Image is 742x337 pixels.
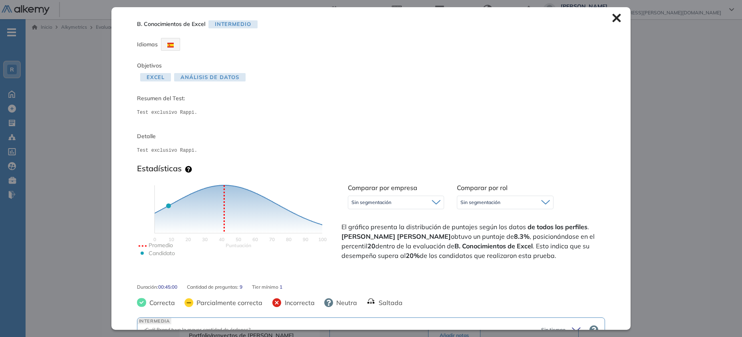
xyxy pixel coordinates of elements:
text: 20 [185,236,191,242]
strong: [PERSON_NAME] [341,232,395,240]
span: Incorrecta [282,298,315,307]
span: Resumen del Test: [137,94,605,103]
pre: Test exclusivo Rappi. [137,109,605,116]
strong: 8.3% [514,232,530,240]
span: Sin segmentación [460,199,500,206]
strong: B. Conocimientos de Excel [454,242,533,250]
text: 50 [236,236,241,242]
text: Candidato [149,250,175,257]
text: 100 [318,236,326,242]
pre: Test exclusivo Rappi. [137,147,605,154]
text: 70 [269,236,275,242]
strong: 20 [367,242,375,250]
span: Duración : [137,283,158,291]
text: 80 [286,236,292,242]
span: Sin tiempo [541,326,565,333]
span: Objetivos [137,62,162,69]
span: Saltada [375,298,403,307]
span: Neutra [333,298,357,307]
span: Idiomas [137,41,158,48]
text: 90 [303,236,308,242]
span: Comparar por empresa [348,184,417,192]
span: Detalle [137,132,605,141]
text: 0 [153,236,156,242]
text: Scores [226,242,251,248]
text: 30 [202,236,208,242]
span: Parcialmente correcta [193,298,262,307]
text: 10 [169,236,174,242]
span: B. Conocimientos de Excel [137,20,205,28]
span: El gráfico presenta la distribución de puntajes según los datos . obtuvo un puntaje de , posicion... [341,222,604,260]
span: INTERMEDIA [137,318,172,324]
span: Análisis de datos [174,73,246,81]
text: 60 [252,236,258,242]
strong: de todos los perfiles [528,223,587,231]
h3: Estadísticas [137,164,182,173]
span: Sin segmentación [351,199,391,206]
strong: 20% [406,252,420,260]
strong: [PERSON_NAME] [397,232,451,240]
span: ¿Cuál Brand tuvo la mayor cantidad de órdenes? [144,327,250,333]
span: Comparar por rol [457,184,508,192]
span: Excel [140,73,171,81]
text: 40 [219,236,224,242]
text: Promedio [149,242,173,249]
img: ESP [167,43,174,48]
span: Correcta [146,298,175,307]
span: Intermedio [208,20,258,29]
